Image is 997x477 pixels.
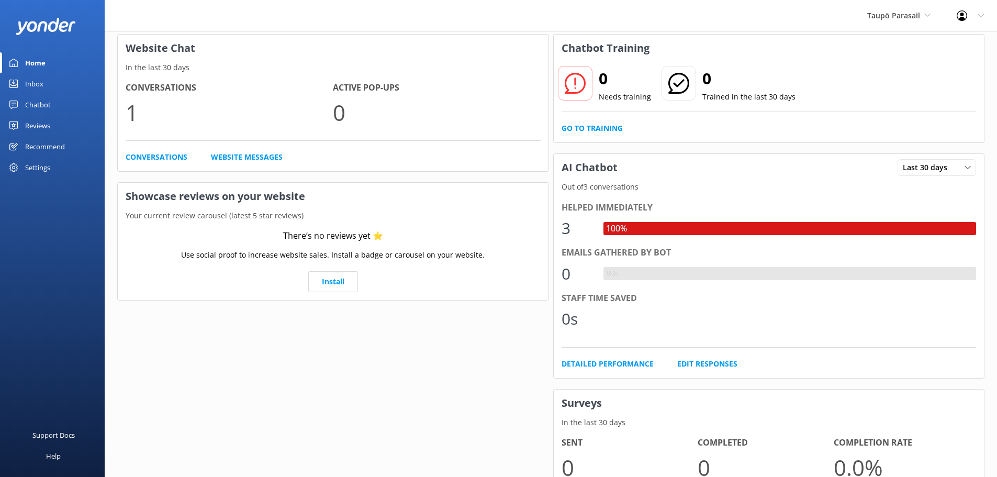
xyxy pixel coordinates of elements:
[562,201,977,215] div: Helped immediately
[118,210,548,221] p: Your current review carousel (latest 5 star reviews)
[834,436,970,450] h4: Completion Rate
[599,91,651,103] p: Needs training
[46,446,61,467] div: Help
[126,151,187,163] a: Conversations
[562,436,698,450] h4: Sent
[603,222,630,236] div: 100%
[677,358,737,370] a: Edit Responses
[562,358,654,370] a: Detailed Performance
[283,229,383,243] div: There’s no reviews yet ⭐
[562,246,977,260] div: Emails gathered by bot
[554,154,625,181] h3: AI Chatbot
[211,151,283,163] a: Website Messages
[562,306,593,331] div: 0s
[25,52,46,73] div: Home
[554,35,657,62] h3: Chatbot Training
[562,123,623,134] a: Go to Training
[603,267,620,281] div: 0%
[333,95,540,130] p: 0
[554,417,984,428] p: In the last 30 days
[25,115,50,136] div: Reviews
[599,66,651,91] h2: 0
[118,183,548,210] h3: Showcase reviews on your website
[118,62,548,73] p: In the last 30 days
[126,95,333,130] p: 1
[562,292,977,305] div: Staff time saved
[562,261,593,286] div: 0
[25,94,51,115] div: Chatbot
[118,35,548,62] h3: Website Chat
[702,91,796,103] p: Trained in the last 30 days
[562,216,593,241] div: 3
[554,390,984,417] h3: Surveys
[308,271,358,292] a: Install
[554,181,984,193] p: Out of 3 conversations
[126,81,333,95] h4: Conversations
[333,81,540,95] h4: Active Pop-ups
[25,73,43,94] div: Inbox
[25,136,65,157] div: Recommend
[867,10,920,20] span: Taupō Parasail
[181,249,485,261] p: Use social proof to increase website sales. Install a badge or carousel on your website.
[32,425,75,446] div: Support Docs
[903,162,954,173] span: Last 30 days
[25,157,50,178] div: Settings
[16,18,76,35] img: yonder-white-logo.png
[702,66,796,91] h2: 0
[698,436,834,450] h4: Completed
